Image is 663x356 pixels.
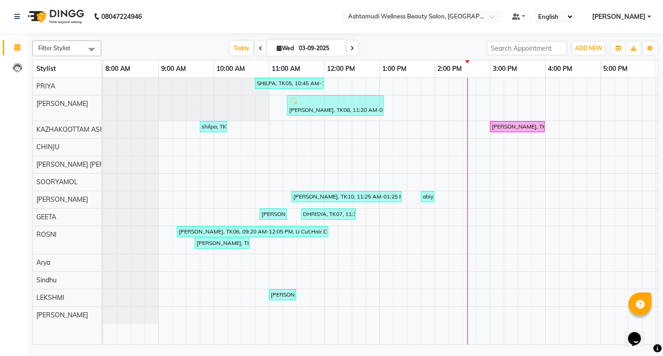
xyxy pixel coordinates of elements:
[101,4,142,29] b: 08047224946
[178,228,327,236] div: [PERSON_NAME], TK06, 09:20 AM-12:05 PM, U Cut,Hair Cut With Fringes,Hair Spa,Eyebrows Threading
[36,99,88,108] span: [PERSON_NAME]
[288,97,383,114] div: [PERSON_NAME], TK08, 11:20 AM-01:05 PM, [MEDICAL_DATA] Facial,Full Arm Waxing,Full Hand D Tan
[325,62,357,76] a: 12:00 PM
[592,12,646,22] span: [PERSON_NAME]
[601,62,630,76] a: 5:00 PM
[36,178,78,186] span: SOORYAMOL
[230,41,253,55] span: Today
[292,193,401,201] div: [PERSON_NAME], TK10, 11:25 AM-01:25 PM, Layer Cut,Eyebrows Threading,Upper Lip Threading,Chin Thr...
[261,210,286,218] div: [PERSON_NAME] INFOSYS, TK03, 10:50 AM-11:20 AM, Half Leg Waxing
[36,258,50,267] span: Arya
[435,62,464,76] a: 2:00 PM
[36,213,56,221] span: GEETA
[36,276,57,284] span: Sindhu
[296,41,342,55] input: 2025-09-03
[36,311,88,319] span: [PERSON_NAME]
[23,4,87,29] img: logo
[36,230,57,239] span: ROSNI
[575,45,602,52] span: ADD NEW
[256,79,323,88] div: SHILPA, TK05, 10:45 AM-12:00 PM, Keratin Spa,Eyebrows Threading
[36,160,141,169] span: [PERSON_NAME] [PERSON_NAME]
[36,125,129,134] span: KAZHAKOOTTAM ASHTAMUDI
[380,62,409,76] a: 1:00 PM
[201,123,226,131] div: shilpa, TK01, 09:45 AM-10:15 AM, Make up
[36,195,88,204] span: [PERSON_NAME]
[274,45,296,52] span: Wed
[490,62,519,76] a: 3:00 PM
[270,291,295,299] div: [PERSON_NAME], TK04, 11:00 AM-11:30 AM, Hot Oil Massage
[214,62,247,76] a: 10:00 AM
[302,210,355,218] div: DHRISYA, TK07, 11:35 AM-12:35 PM, Layer Cut
[573,42,605,55] button: ADD NEW
[36,64,56,73] span: Stylist
[491,123,544,131] div: [PERSON_NAME], TK09, 03:00 PM-04:00 PM, Highlighting (Per Streaks)
[36,143,59,151] span: CHINJU
[269,62,302,76] a: 11:00 AM
[38,44,70,52] span: Filter Stylist
[546,62,575,76] a: 4:00 PM
[36,293,64,302] span: LEKSHMI
[624,319,654,347] iframe: chat widget
[487,41,567,55] input: Search Appointment
[422,193,433,201] div: abiya, TK11, 01:45 PM-02:00 PM, Eyebrows Threading
[36,82,55,90] span: PRIYA
[159,62,188,76] a: 9:00 AM
[196,239,249,247] div: [PERSON_NAME], TK02, 09:40 AM-10:40 AM, Hair Spa
[103,62,133,76] a: 8:00 AM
